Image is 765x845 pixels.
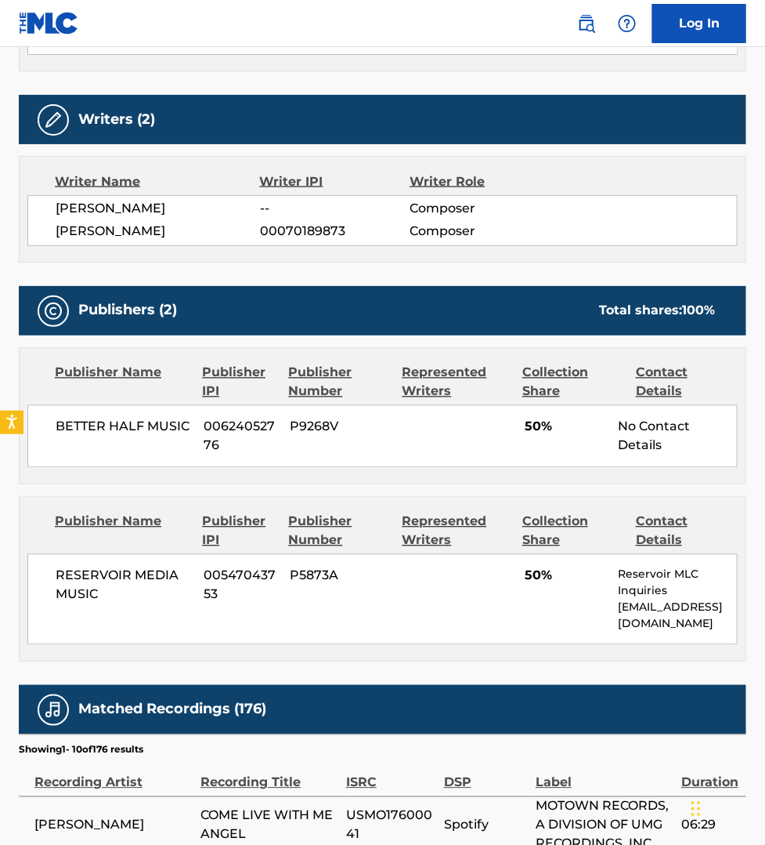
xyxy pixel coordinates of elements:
div: Collection Share [522,513,624,550]
div: Publisher IPI [202,364,276,401]
span: 100 % [682,303,715,318]
div: Publisher Name [55,513,190,550]
div: Writer IPI [260,172,410,191]
span: [PERSON_NAME] [56,223,260,241]
span: 00547043753 [204,567,279,604]
div: Recording Artist [34,757,193,792]
div: Total shares: [599,302,715,321]
span: [PERSON_NAME] [34,816,193,835]
div: Represented Writers [402,513,511,550]
div: Writer Role [410,172,546,191]
span: 00624052776 [204,418,279,455]
div: Publisher IPI [202,513,276,550]
div: ISRC [346,757,436,792]
img: search [577,14,596,33]
p: [EMAIL_ADDRESS][DOMAIN_NAME] [619,600,737,633]
h5: Matched Recordings (176) [78,701,266,719]
a: Public Search [571,8,602,39]
span: RESERVOIR MEDIA MUSIC [56,567,192,604]
span: USMO17600041 [346,807,436,844]
p: Reservoir MLC Inquiries [619,567,737,600]
div: DSP [444,757,528,792]
img: Writers [44,111,63,129]
div: Duration [681,757,738,792]
span: 06:29 [681,816,738,835]
img: Publishers [44,302,63,321]
div: Contact Details [636,364,738,401]
div: Publisher Name [55,364,190,401]
span: BETTER HALF MUSIC [56,418,192,437]
div: Publisher Number [289,513,391,550]
span: Composer [410,223,546,241]
span: 50% [525,418,606,437]
img: Matched Recordings [44,701,63,720]
div: Drag [691,785,701,832]
span: -- [260,200,410,219]
span: Composer [410,200,546,219]
div: Label [536,757,673,792]
div: Help [612,8,643,39]
div: Writer Name [55,172,260,191]
div: No Contact Details [619,418,737,455]
h5: Writers (2) [78,111,155,129]
iframe: Chat Widget [687,770,765,845]
span: P5873A [290,567,393,586]
span: [PERSON_NAME] [56,200,260,219]
div: Collection Share [522,364,624,401]
a: Log In [652,4,746,43]
img: help [618,14,637,33]
span: 50% [525,567,606,586]
h5: Publishers (2) [78,302,177,320]
div: Recording Title [200,757,338,792]
span: COME LIVE WITH ME ANGEL [200,807,338,844]
span: 00070189873 [260,223,410,241]
div: Contact Details [636,513,738,550]
div: Represented Writers [402,364,511,401]
div: Publisher Number [289,364,391,401]
img: MLC Logo [19,12,79,34]
span: P9268V [290,418,393,437]
p: Showing 1 - 10 of 176 results [19,743,143,757]
span: Spotify [444,816,528,835]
